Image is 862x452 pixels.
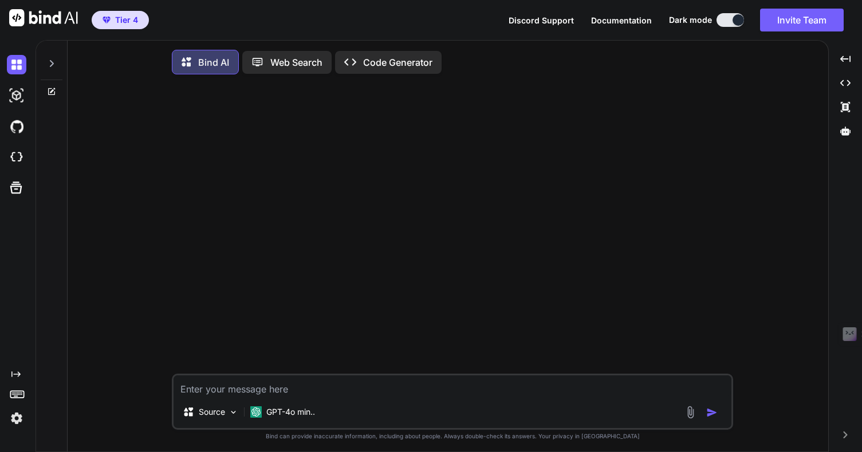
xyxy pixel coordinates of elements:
[591,15,652,25] span: Documentation
[363,55,432,69] p: Code Generator
[509,14,574,26] button: Discord Support
[509,15,574,25] span: Discord Support
[684,406,697,419] img: attachment
[250,406,262,418] img: GPT-4o mini
[115,14,138,26] span: Tier 4
[266,406,315,418] p: GPT-4o min..
[9,9,78,26] img: Bind AI
[7,409,26,428] img: settings
[172,432,733,441] p: Bind can provide inaccurate information, including about people. Always double-check its answers....
[198,55,229,69] p: Bind AI
[7,86,26,105] img: darkAi-studio
[270,55,322,69] p: Web Search
[92,11,149,29] button: premiumTier 4
[669,14,712,26] span: Dark mode
[7,55,26,74] img: darkChat
[103,17,111,23] img: premium
[591,14,652,26] button: Documentation
[760,9,844,31] button: Invite Team
[199,406,225,418] p: Source
[229,407,238,417] img: Pick Models
[706,407,718,418] img: icon
[7,117,26,136] img: githubDark
[7,148,26,167] img: cloudideIcon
